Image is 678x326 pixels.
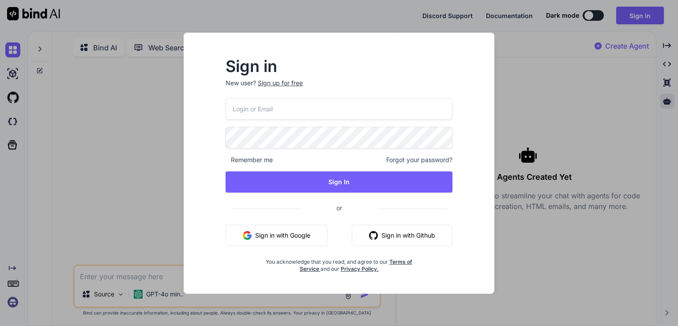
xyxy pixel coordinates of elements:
[300,258,413,272] a: Terms of Service
[243,231,252,240] img: google
[264,253,415,273] div: You acknowledge that you read, and agree to our and our
[341,265,379,272] a: Privacy Policy.
[226,59,452,73] h2: Sign in
[352,225,452,246] button: Sign in with Github
[226,225,328,246] button: Sign in with Google
[386,155,452,164] span: Forgot your password?
[369,231,378,240] img: github
[258,79,303,87] div: Sign up for free
[226,155,273,164] span: Remember me
[226,79,452,98] p: New user?
[226,171,452,193] button: Sign In
[301,197,377,219] span: or
[226,98,452,120] input: Login or Email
